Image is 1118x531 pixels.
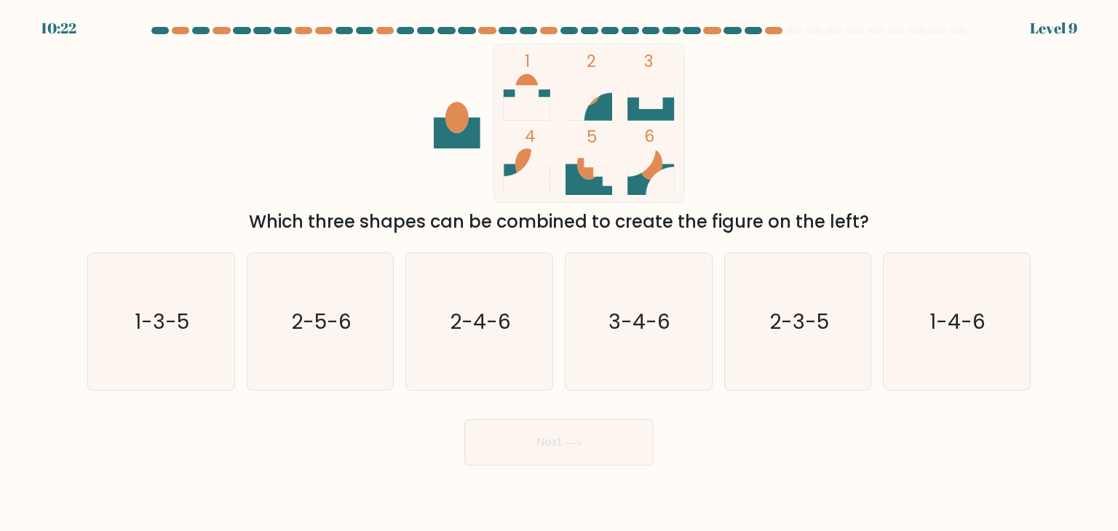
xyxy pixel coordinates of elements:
[41,17,76,39] div: 10:22
[609,307,671,336] text: 3-4-6
[644,124,654,148] tspan: 6
[1030,17,1077,39] div: Level 9
[769,307,829,336] text: 2-3-5
[587,125,597,148] tspan: 5
[587,49,596,73] tspan: 2
[644,49,653,73] tspan: 3
[525,124,536,148] tspan: 4
[525,49,530,73] tspan: 1
[96,209,1022,235] div: Which three shapes can be combined to create the figure on the left?
[451,307,512,336] text: 2-4-6
[464,419,654,466] button: Next
[135,307,190,336] text: 1-3-5
[930,307,986,336] text: 1-4-6
[291,307,352,336] text: 2-5-6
